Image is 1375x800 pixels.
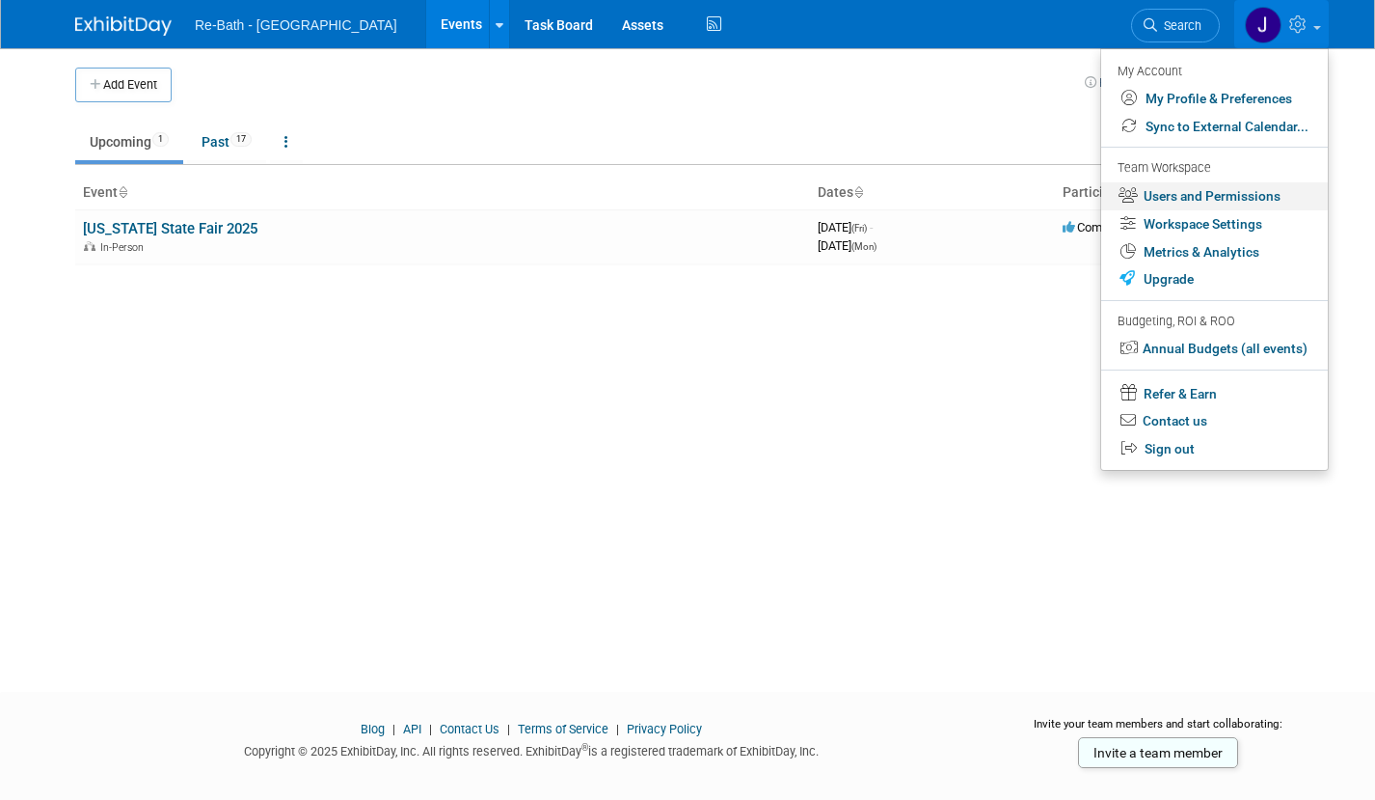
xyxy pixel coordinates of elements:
a: Terms of Service [518,722,608,736]
span: | [502,722,515,736]
div: Team Workspace [1118,158,1308,179]
span: In-Person [100,241,149,254]
a: [US_STATE] State Fair 2025 [83,220,257,237]
a: Annual Budgets (all events) [1101,335,1328,363]
div: My Account [1118,59,1308,82]
a: Metrics & Analytics [1101,238,1328,266]
img: Josh Sager [1245,7,1281,43]
span: Re-Bath - [GEOGRAPHIC_DATA] [195,17,397,33]
span: - [870,220,873,234]
a: Contact us [1101,407,1328,435]
span: Committed [1063,220,1137,234]
a: Workspace Settings [1101,210,1328,238]
span: | [424,722,437,736]
span: 1 [152,132,169,147]
a: My Profile & Preferences [1101,85,1328,113]
a: Sort by Event Name [118,184,127,200]
span: [DATE] [818,220,873,234]
a: Sort by Start Date [853,184,863,200]
a: Blog [361,722,385,736]
a: Contact Us [440,722,499,736]
span: Search [1157,18,1201,33]
a: How to sync to an external calendar... [1085,75,1300,90]
span: 17 [230,132,252,147]
span: | [611,722,624,736]
span: (Fri) [851,223,867,234]
th: Event [75,177,810,209]
img: ExhibitDay [75,16,172,36]
th: Participation [1055,177,1300,209]
sup: ® [581,742,588,753]
button: Add Event [75,68,172,102]
a: Upgrade [1101,265,1328,293]
span: [DATE] [818,238,876,253]
div: Copyright © 2025 ExhibitDay, Inc. All rights reserved. ExhibitDay is a registered trademark of Ex... [75,738,986,760]
a: Invite a team member [1078,737,1238,768]
img: In-Person Event [84,241,95,251]
a: Search [1131,9,1220,42]
div: Invite your team members and start collaborating: [1015,716,1300,745]
a: Sign out [1101,435,1328,463]
th: Dates [810,177,1055,209]
a: Sync to External Calendar... [1101,113,1328,141]
a: Privacy Policy [627,722,702,736]
div: Budgeting, ROI & ROO [1118,312,1308,332]
a: Past17 [187,124,266,160]
span: | [388,722,400,736]
a: API [403,722,421,736]
span: (Mon) [851,241,876,252]
a: Upcoming1 [75,124,183,160]
a: Users and Permissions [1101,182,1328,210]
a: Refer & Earn [1101,378,1328,408]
